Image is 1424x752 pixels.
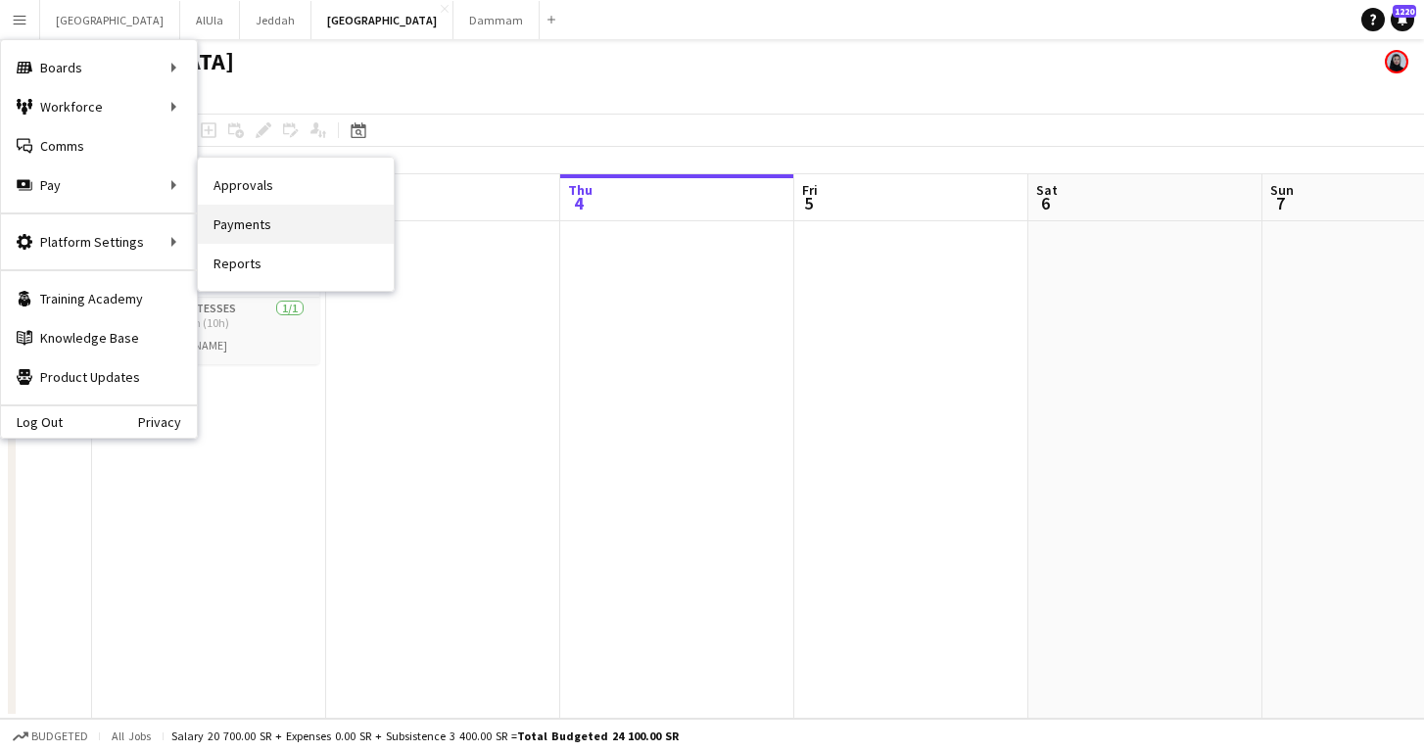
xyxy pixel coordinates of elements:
a: Log Out [1,414,63,430]
div: Platform Settings [1,222,197,261]
span: Total Budgeted 24 100.00 SR [517,728,679,743]
a: Training Academy [1,279,197,318]
a: 1220 [1391,8,1414,31]
span: Budgeted [31,729,88,743]
a: Knowledge Base [1,318,197,357]
div: Pay [1,165,197,205]
span: 1220 [1393,5,1416,18]
span: 4 [565,192,593,214]
app-job-card: 11:00am-9:00pm (10h)1/1Diriyah house1 Role04 Host & Hostesses1/111:00am-9:00pm (10h)[PERSON_NAME] [100,229,319,364]
button: Budgeted [10,726,91,747]
span: Thu [568,181,593,199]
button: [GEOGRAPHIC_DATA] [40,1,180,39]
span: Sat [1036,181,1058,199]
div: Boards [1,48,197,87]
app-card-role: 04 Host & Hostesses1/111:00am-9:00pm (10h)[PERSON_NAME] [100,298,319,364]
span: All jobs [108,728,155,743]
span: 7 [1267,192,1294,214]
button: AlUla [180,1,240,39]
app-user-avatar: Deemah Bin Hayan [1385,50,1408,73]
a: Comms [1,126,197,165]
a: Product Updates [1,357,197,397]
a: Reports [198,244,394,283]
button: Jeddah [240,1,311,39]
button: [GEOGRAPHIC_DATA] [311,1,453,39]
div: Workforce [1,87,197,126]
a: Payments [198,205,394,244]
span: 5 [799,192,818,214]
span: Fri [802,181,818,199]
button: Dammam [453,1,540,39]
span: Sun [1270,181,1294,199]
span: 6 [1033,192,1058,214]
a: Approvals [198,165,394,205]
div: Salary 20 700.00 SR + Expenses 0.00 SR + Subsistence 3 400.00 SR = [171,728,679,743]
a: Privacy [138,414,197,430]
